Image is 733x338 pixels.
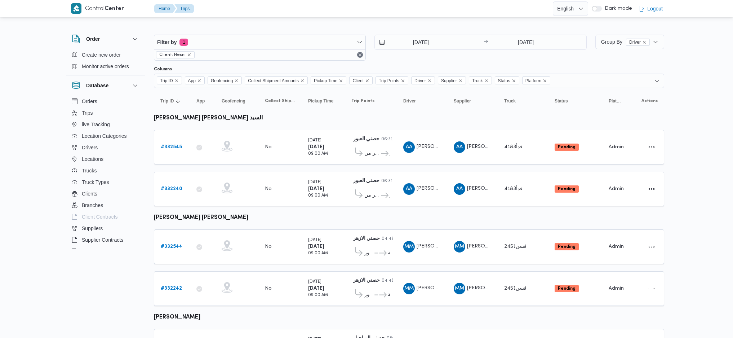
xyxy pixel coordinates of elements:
[417,186,513,191] span: [PERSON_NAME] [PERSON_NAME] السيد
[300,79,305,83] button: Remove Collect Shipment Amounts from selection in this group
[469,76,492,84] span: Truck
[82,166,97,175] span: Trucks
[403,98,416,104] span: Driver
[629,39,641,45] span: Driver
[404,283,414,294] span: MM
[82,109,93,117] span: Trips
[154,35,365,49] button: Filter by1 active filters
[352,77,364,85] span: Client
[265,186,272,192] div: No
[308,244,324,249] b: [DATE]
[525,77,542,85] span: Platform
[353,236,380,241] b: حصني الازهر
[211,77,233,85] span: Geofencing
[609,286,624,291] span: Admin
[381,137,401,141] small: 06:31 PM
[161,284,182,293] a: #332242
[314,77,337,85] span: Pickup Time
[157,38,177,47] span: Filter by
[353,278,380,283] b: حصني الازهر
[455,241,464,253] span: MM
[308,194,328,198] small: 09:00 AM
[365,79,369,83] button: Remove Client from selection in this group
[388,249,390,258] span: مصر القديمة
[69,246,142,257] button: Devices
[558,145,576,149] b: Pending
[196,98,205,104] span: App
[308,139,321,142] small: [DATE]
[69,165,142,176] button: Trucks
[441,77,457,85] span: Supplier
[265,285,272,292] div: No
[555,185,579,193] span: Pending
[353,179,379,183] b: حصني العبور
[82,224,103,233] span: Suppliers
[82,120,110,129] span: live Tracking
[609,98,622,104] span: Platform
[219,95,255,107] button: Geofencing
[606,95,625,107] button: Platform
[381,179,401,183] small: 06:31 PM
[194,95,212,107] button: App
[400,95,444,107] button: Driver
[543,79,547,83] button: Remove Platform from selection in this group
[595,35,664,49] button: Group ByDriverremove selected entity
[484,79,489,83] button: Remove Truck from selection in this group
[646,241,657,253] button: Actions
[504,286,527,291] span: قسن2451
[438,76,466,84] span: Supplier
[646,183,657,195] button: Actions
[403,283,415,294] div: Muhammad Manib Muhammad Abadalamuqusod
[69,153,142,165] button: Locations
[646,283,657,294] button: Actions
[558,187,576,191] b: Pending
[512,79,516,83] button: Remove Status from selection in this group
[69,107,142,119] button: Trips
[646,141,657,153] button: Actions
[642,40,647,44] button: remove selected entity
[82,132,127,140] span: Location Categories
[467,244,551,249] span: [PERSON_NAME] [PERSON_NAME]
[82,155,103,163] span: Locations
[308,280,321,284] small: [DATE]
[641,98,658,104] span: Actions
[197,79,201,83] button: Remove App from selection in this group
[609,244,624,249] span: Admin
[308,145,324,149] b: [DATE]
[376,76,408,84] span: Trip Points
[308,238,321,242] small: [DATE]
[501,95,545,107] button: Truck
[382,279,401,283] small: 04:48 PM
[82,189,97,198] span: Clients
[161,145,182,149] b: # 332545
[161,286,182,291] b: # 332242
[308,98,333,104] span: Pickup Time
[504,98,516,104] span: Truck
[454,241,465,253] div: Mahmood Muhammad Ahmad Mahmood Khshan
[69,188,142,199] button: Clients
[417,286,500,290] span: [PERSON_NAME] [PERSON_NAME]
[458,79,463,83] button: Remove Supplier from selection in this group
[401,79,405,83] button: Remove Trip Points from selection in this group
[555,285,579,292] span: Pending
[160,98,174,104] span: Trip ID; Sorted in descending order
[69,234,142,246] button: Supplier Contracts
[308,152,328,156] small: 09:00 AM
[69,199,142,211] button: Branches
[382,237,401,241] small: 04:48 PM
[411,76,435,84] span: Driver
[157,95,186,107] button: Trip IDSorted in descending order
[456,183,463,195] span: AA
[185,76,205,84] span: App
[82,236,123,244] span: Supplier Contracts
[522,76,551,84] span: Platform
[555,144,579,151] span: Pending
[504,145,523,149] span: قدأ4183
[375,35,457,49] input: Press the down key to open a popover containing a calendar.
[69,130,142,142] button: Location Categories
[467,286,551,290] span: [PERSON_NAME] [PERSON_NAME]
[456,141,463,153] span: AA
[82,212,118,221] span: Client Contracts
[654,78,660,84] button: Open list of options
